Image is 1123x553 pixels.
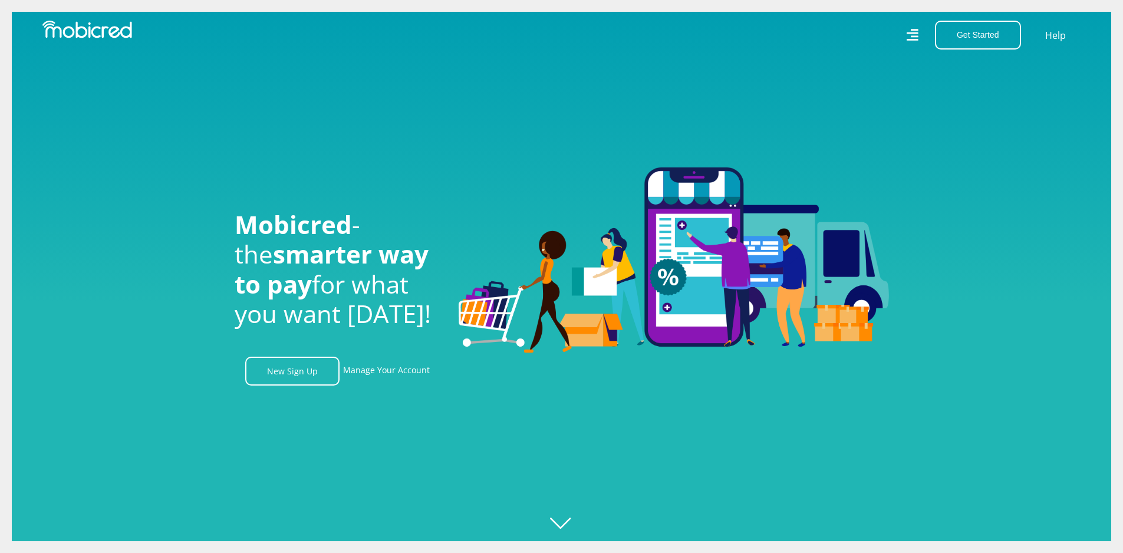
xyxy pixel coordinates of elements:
img: Welcome to Mobicred [459,167,889,354]
img: Mobicred [42,21,132,38]
span: Mobicred [235,208,352,241]
span: smarter way to pay [235,237,429,300]
a: Help [1045,28,1066,43]
a: Manage Your Account [343,357,430,386]
button: Get Started [935,21,1021,50]
h1: - the for what you want [DATE]! [235,210,441,329]
a: New Sign Up [245,357,340,386]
